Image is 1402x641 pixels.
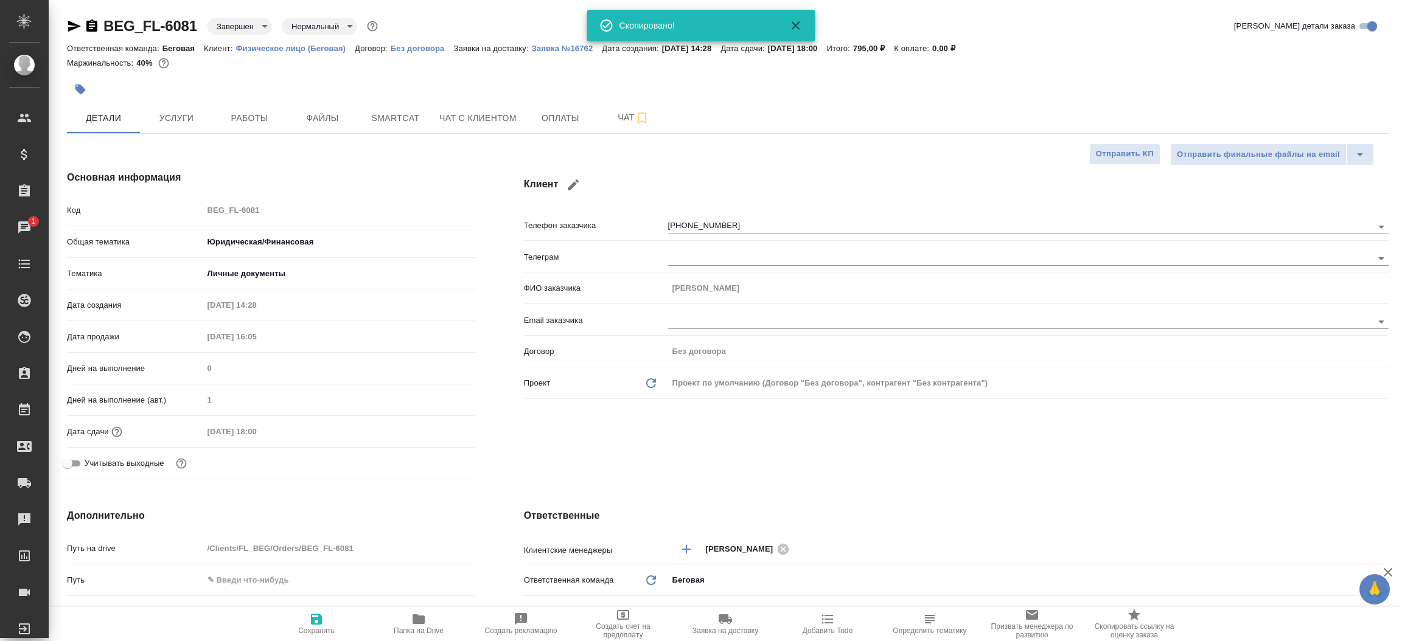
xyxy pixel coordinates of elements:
[524,544,668,556] p: Клиентские менеджеры
[67,268,203,280] p: Тематика
[24,215,43,227] span: 1
[988,622,1076,639] span: Призвать менеджера по развитию
[768,44,827,53] p: [DATE] 18:00
[394,626,444,635] span: Папка на Drive
[668,570,1389,591] div: Беговая
[981,607,1083,641] button: Призвать менеджера по развитию
[67,574,203,586] p: Путь
[147,111,206,126] span: Услуги
[173,456,189,471] button: Выбери, если сб и вс нужно считать рабочими днями для выполнения заказа.
[1089,144,1160,165] button: Отправить КП
[203,359,475,377] input: Пустое поле
[453,44,531,53] p: Заявки на доставку:
[67,170,475,185] h4: Основная информация
[67,362,203,375] p: Дней на выполнение
[1373,313,1390,330] button: Open
[355,44,391,53] p: Договор:
[67,236,203,248] p: Общая тематика
[668,373,1389,393] div: Проект по умолчанию (Договор "Без договора", контрагент "Без контрагента")
[67,542,203,555] p: Путь на drive
[213,21,257,32] button: Завершен
[894,44,932,53] p: К оплате:
[204,44,235,53] p: Клиент:
[67,426,109,438] p: Дата сдачи
[524,282,668,294] p: ФИО заказчика
[67,394,203,406] p: Дней на выполнение (авт.)
[203,296,310,314] input: Пустое поле
[879,607,981,641] button: Определить тематику
[364,18,380,34] button: Доп статусы указывают на важность/срочность заказа
[668,342,1389,360] input: Пустое поле
[439,111,517,126] span: Чат с клиентом
[604,110,663,125] span: Чат
[524,574,614,586] p: Ответственная команда
[391,43,454,53] a: Без договора
[470,607,572,641] button: Создать рекламацию
[602,44,661,53] p: Дата создания:
[1177,148,1340,162] span: Отправить финальные файлы на email
[532,43,602,55] button: Заявка №16762
[674,607,776,641] button: Заявка на доставку
[207,18,272,35] div: Завершен
[67,508,475,523] h4: Дополнительно
[156,55,172,71] button: 400.00 RUB;
[619,19,772,32] div: Скопировано!
[524,314,668,327] p: Email заказчика
[1382,548,1384,550] button: Open
[366,111,425,126] span: Smartcat
[67,606,203,618] p: Направление услуг
[235,44,355,53] p: Физическое лицо (Беговая)
[524,220,668,232] p: Телефон заказчика
[692,626,758,635] span: Заявка на доставку
[668,279,1389,297] input: Пустое поле
[282,18,357,35] div: Завершен
[579,622,667,639] span: Создать счет на предоплату
[1359,574,1390,605] button: 🙏
[524,345,668,358] p: Договор
[635,111,649,125] svg: Подписаться
[67,19,82,33] button: Скопировать ссылку для ЯМессенджера
[265,607,368,641] button: Сохранить
[1170,144,1347,165] button: Отправить финальные файлы на email
[67,58,136,68] p: Маржинальность:
[103,18,197,34] a: BEG_FL-6081
[532,44,602,53] p: Заявка №16762
[162,44,204,53] p: Беговая
[781,18,811,33] button: Закрыть
[932,44,964,53] p: 0,00 ₽
[1373,250,1390,267] button: Open
[203,263,475,284] div: Личные документы
[136,58,155,68] p: 40%
[3,212,46,243] a: 1
[203,201,475,219] input: Пустое поле
[85,457,164,469] span: Учитывать выходные
[706,541,793,556] div: [PERSON_NAME]
[1373,218,1390,235] button: Open
[572,607,674,641] button: Создать счет на предоплату
[203,539,475,557] input: Пустое поле
[208,606,461,618] div: ✎ Введи что-нибудь
[67,204,203,217] p: Код
[203,571,475,589] input: ✎ Введи что-нибудь
[67,331,203,343] p: Дата продажи
[74,111,133,126] span: Детали
[1170,144,1374,165] div: split button
[203,391,475,409] input: Пустое поле
[720,44,767,53] p: Дата сдачи:
[368,607,470,641] button: Папка на Drive
[1096,147,1154,161] span: Отправить КП
[531,111,590,126] span: Оплаты
[203,601,475,622] div: ✎ Введи что-нибудь
[524,508,1389,523] h4: Ответственные
[1090,622,1178,639] span: Скопировать ссылку на оценку заказа
[776,607,879,641] button: Добавить Todo
[1364,577,1385,602] span: 🙏
[706,543,781,555] span: [PERSON_NAME]
[203,232,475,252] div: Юридическая/Финансовая
[1083,607,1185,641] button: Скопировать ссылку на оценку заказа
[662,44,721,53] p: [DATE] 14:28
[542,606,608,618] span: Проектная группа
[1234,20,1355,32] span: [PERSON_NAME] детали заказа
[203,328,310,345] input: Пустое поле
[109,424,125,440] button: Если добавить услуги и заполнить их объемом, то дата рассчитается автоматически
